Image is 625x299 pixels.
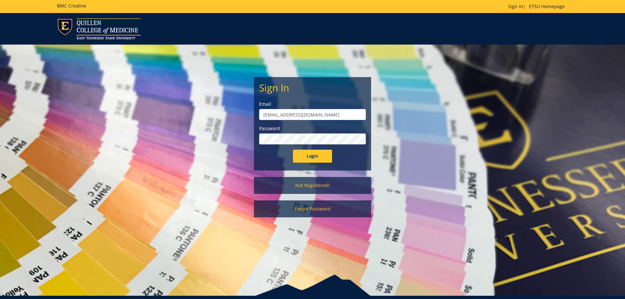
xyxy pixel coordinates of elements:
h2: Sign In [259,82,366,93]
h5: BMC Creative [57,3,86,8]
label: Password [259,125,366,132]
input: Login [293,150,332,163]
a: Forgot Password [254,200,371,217]
a: Sign In [508,3,523,9]
label: Email [259,101,366,107]
p: | [508,3,568,10]
a: ETSU Homepage [526,3,568,9]
img: ETSU logo [57,18,141,39]
a: Not Registered? [254,177,371,194]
